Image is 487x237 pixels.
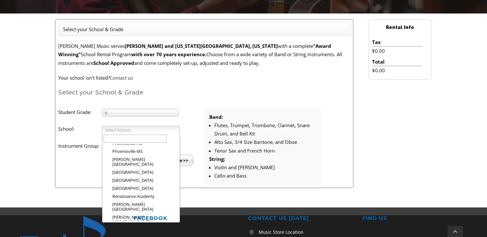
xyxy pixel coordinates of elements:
[134,215,239,222] h2: FACEBOOK
[58,42,351,67] p: [PERSON_NAME] Music serves with a complete School Rental Program Choose from a wide variety of Ba...
[108,147,178,155] li: Phoenixville MS
[372,57,422,66] li: Total
[108,213,178,226] li: [PERSON_NAME][GEOGRAPHIC_DATA]
[58,125,102,133] label: School:
[214,121,316,138] li: Flutes, Trumpet, Trombone, Clarinet, Snare Drum, and Bell Kit
[209,114,223,120] strong: Band:
[105,109,170,117] span: 5
[362,215,468,222] h2: FIND US
[108,155,178,168] li: [PERSON_NAME][GEOGRAPHIC_DATA]
[125,43,278,49] strong: [PERSON_NAME] and [US_STATE][GEOGRAPHIC_DATA], [US_STATE]
[108,200,178,213] li: [PERSON_NAME][GEOGRAPHIC_DATA]
[105,126,171,134] span: Select School...
[214,163,316,171] li: Violin and [PERSON_NAME]
[214,171,316,180] li: Cello and Bass
[372,66,422,75] li: $0.00
[248,215,353,222] h2: CONTACT US [DATE]
[93,60,134,66] strong: School Approved
[63,25,123,33] li: Select your School & Grade
[214,146,316,155] li: Tenor Sax and French Horn
[372,47,422,55] li: $0.00
[58,108,102,116] label: Student Grade:
[214,138,316,146] li: Alto Sax, 3/4 Size Baritone, and Oboe
[108,192,178,200] li: Renaissance Academy
[108,184,178,192] li: [GEOGRAPHIC_DATA]
[209,156,225,162] strong: String:
[372,38,422,47] li: Tax
[58,88,351,96] h2: Select your School & Grade
[131,51,206,57] strong: with over 70 years experience.
[369,22,431,33] h2: Rental Info
[108,168,178,176] li: [GEOGRAPHIC_DATA]
[108,176,178,184] li: [GEOGRAPHIC_DATA]
[110,75,133,81] a: Contact us
[58,74,351,82] p: Your school isn't listed?
[58,142,102,150] label: Instrument Group:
